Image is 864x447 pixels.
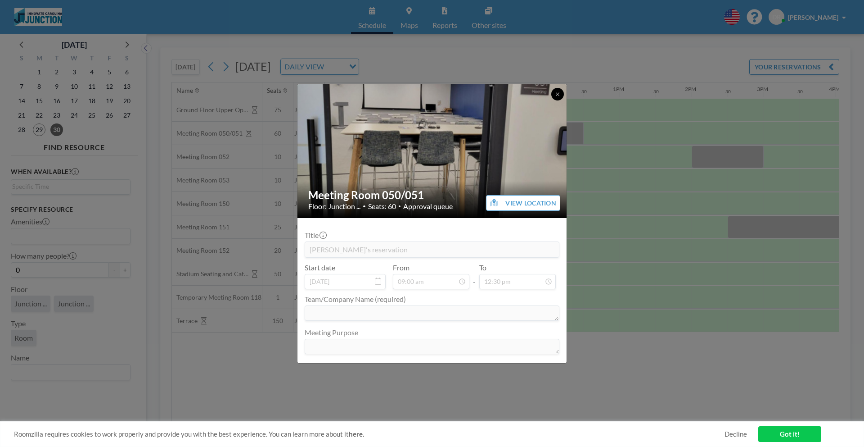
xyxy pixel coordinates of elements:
[305,263,335,272] label: Start date
[486,195,560,211] button: VIEW LOCATION
[305,231,326,240] label: Title
[349,430,364,438] a: here.
[308,202,360,211] span: Floor: Junction ...
[398,203,401,209] span: •
[14,430,724,438] span: Roomzilla requires cookies to work properly and provide you with the best experience. You can lea...
[305,328,358,337] label: Meeting Purpose
[363,203,366,210] span: •
[297,83,567,219] img: 537.jpg
[305,295,406,304] label: Team/Company Name (required)
[479,263,486,272] label: To
[724,430,747,438] a: Decline
[393,263,409,272] label: From
[403,202,453,211] span: Approval queue
[473,266,476,286] span: -
[305,242,559,257] input: (No title)
[758,426,821,442] a: Got it!
[308,188,557,202] h2: Meeting Room 050/051
[368,202,396,211] span: Seats: 60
